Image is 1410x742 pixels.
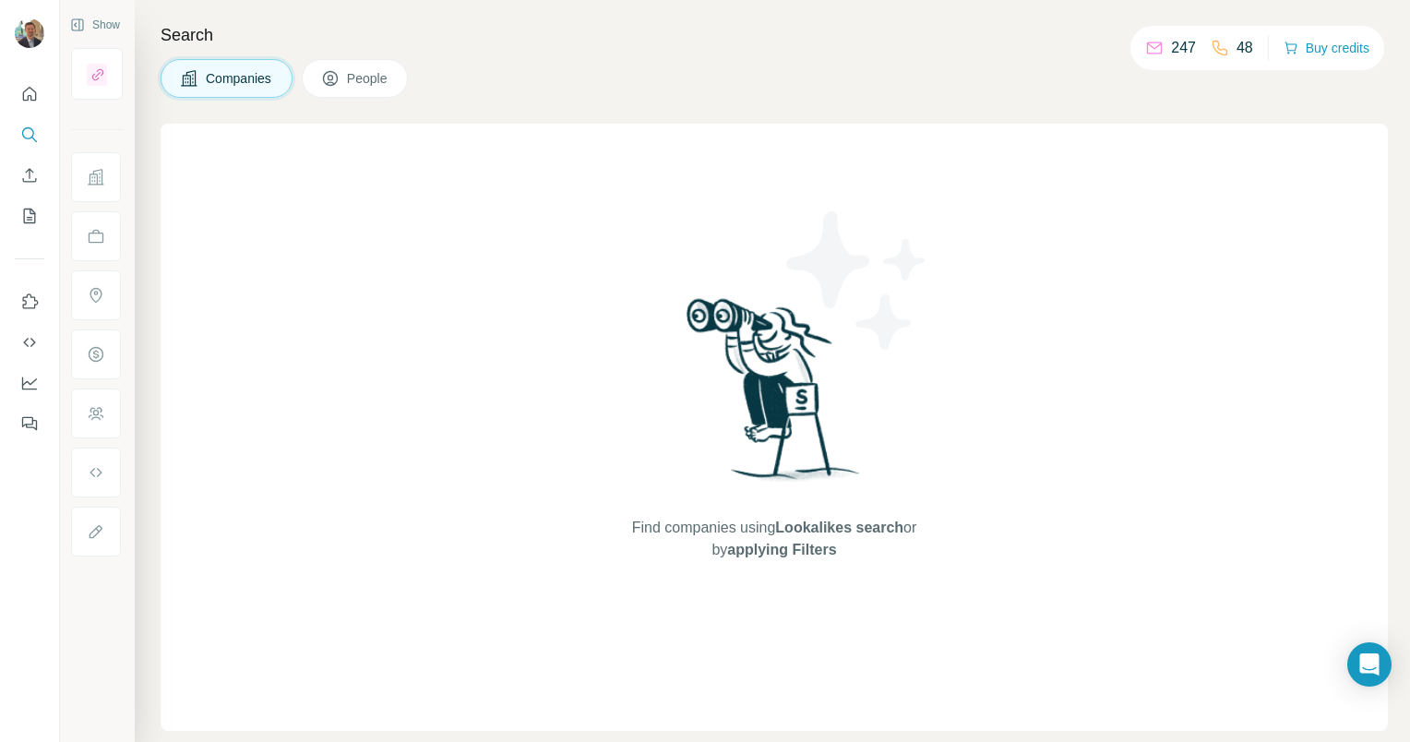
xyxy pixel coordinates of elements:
button: Quick start [15,78,44,111]
span: Lookalikes search [775,520,903,535]
p: 48 [1237,37,1253,59]
button: Use Surfe on LinkedIn [15,285,44,318]
button: Feedback [15,407,44,440]
div: Open Intercom Messenger [1347,642,1392,687]
button: Enrich CSV [15,159,44,192]
button: Dashboard [15,366,44,400]
span: People [347,69,389,88]
button: My lists [15,199,44,233]
img: Avatar [15,18,44,48]
button: Buy credits [1284,35,1369,61]
button: Show [57,11,133,39]
span: applying Filters [727,542,836,557]
span: Companies [206,69,273,88]
img: Surfe Illustration - Stars [774,197,940,364]
span: Find companies using or by [627,517,922,561]
p: 247 [1171,37,1196,59]
h4: Search [161,22,1388,48]
button: Use Surfe API [15,326,44,359]
img: Surfe Illustration - Woman searching with binoculars [678,293,870,499]
button: Search [15,118,44,151]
